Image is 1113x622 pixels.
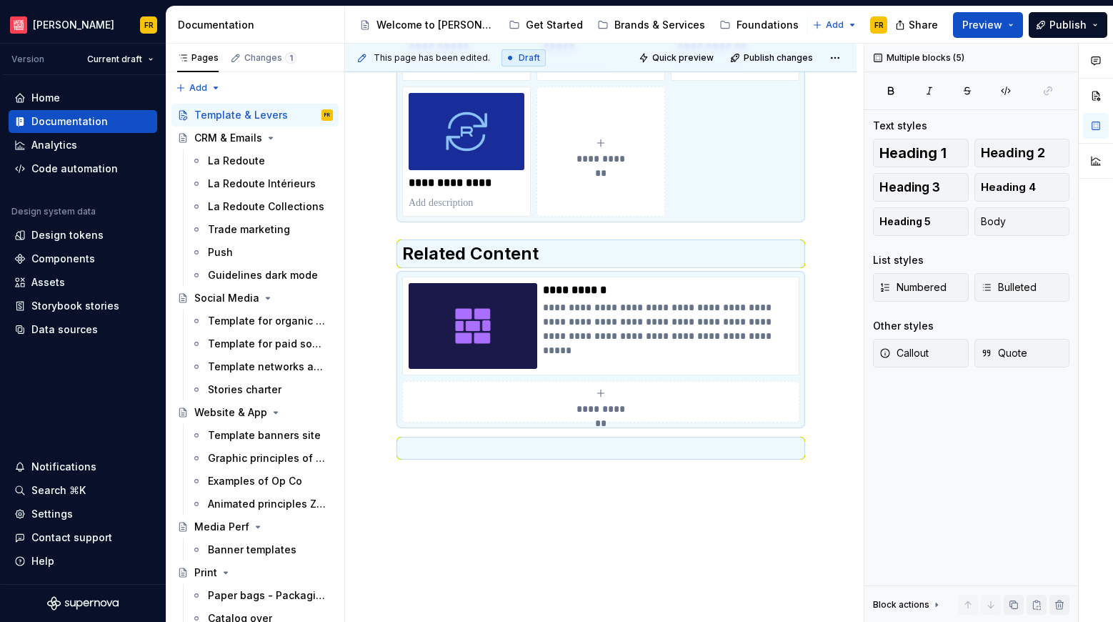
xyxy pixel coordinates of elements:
span: Publish changes [744,52,813,64]
a: Social Media [171,287,339,310]
div: Block actions [873,595,942,615]
div: Notifications [31,460,96,474]
a: Animated principles Zsa Op Co [185,493,339,515]
span: Preview [962,18,1002,32]
div: Help [31,554,54,568]
a: Graphic principles of Op Co [185,447,339,470]
div: Page tree [354,11,805,39]
a: Get Started [503,14,589,36]
a: Welcome to [PERSON_NAME] [354,14,500,36]
div: Other styles [873,319,934,333]
a: Settings [9,503,157,525]
div: La Redoute Collections [208,199,324,214]
button: Heading 1 [873,139,969,167]
button: Callout [873,339,969,367]
span: This page has been edited. [374,52,490,64]
img: f15b4b9a-d43c-4bd8-bdfb-9b20b89b7814.png [10,16,27,34]
div: Trade marketing [208,222,290,237]
div: Analytics [31,138,77,152]
span: Heading 3 [879,180,940,194]
button: Current draft [81,49,160,69]
button: Heading 2 [974,139,1070,167]
div: Data sources [31,322,98,337]
button: Publish changes [726,48,819,68]
div: Push [208,245,233,260]
div: Welcome to [PERSON_NAME] [376,18,494,32]
div: Changes [244,52,296,64]
div: Template for organic social networks [208,314,326,328]
h2: Related Content [402,242,799,265]
div: Version [11,54,44,65]
img: 5c82d92a-1234-4578-9061-ee31b559f0b0.png [409,283,537,369]
img: 8723281f-6219-443c-a558-a11fc5dedeef.png [409,93,524,170]
div: Search ⌘K [31,483,86,498]
a: Print [171,561,339,584]
span: Publish [1049,18,1087,32]
span: Add [189,82,207,94]
span: Bulleted [981,280,1037,295]
a: Paper bags - Packaging [185,584,339,607]
div: Block actions [873,599,929,611]
a: Banner templates [185,538,339,561]
a: Home [9,87,157,109]
a: Website & App [171,401,339,424]
a: Data sources [9,318,157,341]
a: CRM & Emails [171,127,339,149]
div: [PERSON_NAME] [33,18,114,32]
a: Template banners site [185,424,339,447]
div: Storybook stories [31,299,119,313]
div: Paper bags - Packaging [208,588,326,603]
div: Contact support [31,530,112,545]
a: Media Perf [171,515,339,538]
button: [PERSON_NAME]FR [3,9,163,40]
span: Add [826,19,844,31]
div: Design tokens [31,228,104,242]
span: 1 [285,52,296,64]
span: Heading 2 [981,146,1045,160]
a: Brands & Services [592,14,711,36]
div: Stories charter [208,382,281,397]
div: La Redoute Intérieurs [208,177,316,191]
a: Assets [9,271,157,294]
button: Help [9,550,157,573]
svg: Supernova Logo [47,596,119,611]
button: Preview [953,12,1023,38]
a: Stories charter [185,378,339,401]
a: Design tokens [9,224,157,247]
a: Components [9,247,157,270]
a: Trade marketing [185,218,339,241]
div: Documentation [178,18,339,32]
div: Foundations [737,18,799,32]
button: Heading 4 [974,173,1070,202]
div: Examples of Op Co [208,474,302,488]
div: Assets [31,275,65,290]
div: Get Started [526,18,583,32]
a: Guidelines dark mode [185,264,339,287]
span: Quick preview [652,52,714,64]
span: Share [909,18,938,32]
button: Quick preview [634,48,720,68]
div: Print [194,566,217,580]
a: La Redoute Intérieurs [185,172,339,195]
button: Body [974,207,1070,236]
a: Code automation [9,157,157,180]
div: Guidelines dark mode [208,268,318,282]
a: Template for organic social networks [185,310,339,332]
div: Code automation [31,162,118,176]
a: La Redoute Collections [185,195,339,218]
div: Social Media [194,291,259,305]
button: Search ⌘K [9,479,157,502]
span: Numbered [879,280,947,295]
button: Heading 5 [873,207,969,236]
a: Push [185,241,339,264]
button: Quote [974,339,1070,367]
a: Template & LeversFR [171,104,339,127]
div: Template banners site [208,428,321,443]
div: Design system data [11,206,96,217]
div: Pages [177,52,219,64]
span: Heading 1 [879,146,947,160]
div: Graphic principles of Op Co [208,451,326,465]
div: Banner templates [208,543,296,557]
button: Heading 3 [873,173,969,202]
div: Template & Levers [194,108,288,122]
